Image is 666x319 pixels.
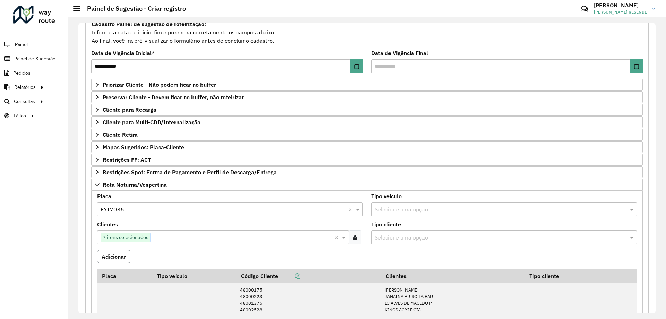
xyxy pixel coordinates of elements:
[14,55,55,62] span: Painel de Sugestão
[97,269,152,283] th: Placa
[278,272,300,279] a: Copiar
[97,220,118,228] label: Clientes
[91,79,643,91] a: Priorizar Cliente - Não podem ficar no buffer
[13,69,31,77] span: Pedidos
[371,220,401,228] label: Tipo cliente
[371,49,428,57] label: Data de Vigência Final
[91,154,643,166] a: Restrições FF: ACT
[91,166,643,178] a: Restrições Spot: Forma de Pagamento e Perfil de Descarga/Entrega
[91,129,643,141] a: Cliente Retira
[334,233,340,242] span: Clear all
[381,269,524,283] th: Clientes
[371,192,402,200] label: Tipo veículo
[103,94,244,100] span: Preservar Cliente - Devem ficar no buffer, não roteirizar
[92,20,206,27] strong: Cadastro Painel de sugestão de roteirização:
[103,107,156,112] span: Cliente para Recarga
[103,132,138,137] span: Cliente Retira
[348,205,354,213] span: Clear all
[152,269,237,283] th: Tipo veículo
[91,116,643,128] a: Cliente para Multi-CDD/Internalização
[15,41,28,48] span: Painel
[80,5,186,12] h2: Painel de Sugestão - Criar registro
[103,82,216,87] span: Priorizar Cliente - Não podem ficar no buffer
[103,157,151,162] span: Restrições FF: ACT
[236,269,381,283] th: Código Cliente
[91,19,643,45] div: Informe a data de inicio, fim e preencha corretamente os campos abaixo. Ao final, você irá pré-vi...
[103,182,167,187] span: Rota Noturna/Vespertina
[103,119,200,125] span: Cliente para Multi-CDD/Internalização
[101,233,150,242] span: 7 itens selecionados
[14,84,36,91] span: Relatórios
[13,112,26,119] span: Tático
[350,59,363,73] button: Choose Date
[14,98,35,105] span: Consultas
[577,1,592,16] a: Contato Rápido
[594,2,647,9] h3: [PERSON_NAME]
[91,91,643,103] a: Preservar Cliente - Devem ficar no buffer, não roteirizar
[91,104,643,116] a: Cliente para Recarga
[91,179,643,191] a: Rota Noturna/Vespertina
[91,141,643,153] a: Mapas Sugeridos: Placa-Cliente
[524,269,607,283] th: Tipo cliente
[97,250,130,263] button: Adicionar
[103,144,184,150] span: Mapas Sugeridos: Placa-Cliente
[97,192,111,200] label: Placa
[91,49,155,57] label: Data de Vigência Inicial
[630,59,643,73] button: Choose Date
[103,169,277,175] span: Restrições Spot: Forma de Pagamento e Perfil de Descarga/Entrega
[594,9,647,15] span: [PERSON_NAME] RESENDE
